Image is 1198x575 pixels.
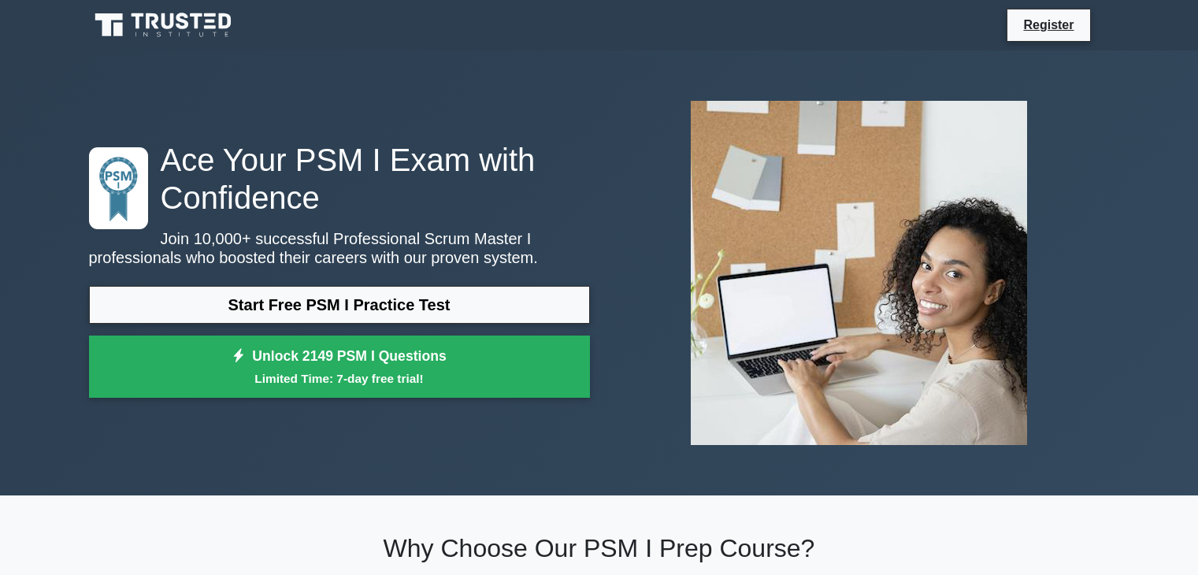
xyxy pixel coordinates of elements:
a: Register [1014,15,1083,35]
small: Limited Time: 7-day free trial! [109,369,570,388]
a: Unlock 2149 PSM I QuestionsLimited Time: 7-day free trial! [89,336,590,399]
p: Join 10,000+ successful Professional Scrum Master I professionals who boosted their careers with ... [89,229,590,267]
a: Start Free PSM I Practice Test [89,286,590,324]
h2: Why Choose Our PSM I Prep Course? [89,533,1110,563]
h1: Ace Your PSM I Exam with Confidence [89,141,590,217]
